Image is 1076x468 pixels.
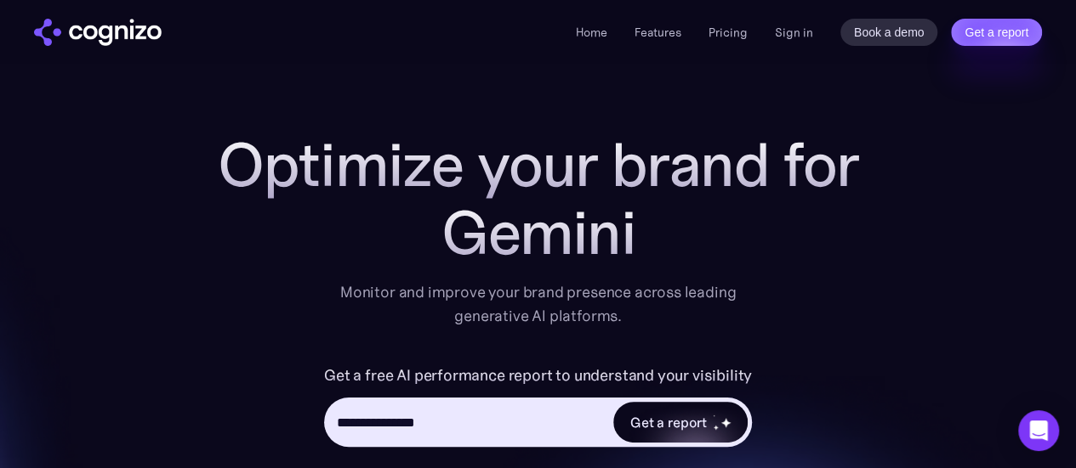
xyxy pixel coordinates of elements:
[630,412,707,432] div: Get a report
[576,25,607,40] a: Home
[951,19,1042,46] a: Get a report
[713,425,719,431] img: star
[635,25,681,40] a: Features
[198,131,879,199] h1: Optimize your brand for
[324,362,752,455] form: Hero URL Input Form
[709,25,748,40] a: Pricing
[324,362,752,389] label: Get a free AI performance report to understand your visibility
[612,400,749,444] a: Get a reportstarstarstar
[713,414,715,417] img: star
[720,417,732,428] img: star
[329,280,748,328] div: Monitor and improve your brand presence across leading generative AI platforms.
[34,19,162,46] img: cognizo logo
[775,22,813,42] a: Sign in
[34,19,162,46] a: home
[198,199,879,267] div: Gemini
[1018,410,1059,451] div: Open Intercom Messenger
[840,19,938,46] a: Book a demo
